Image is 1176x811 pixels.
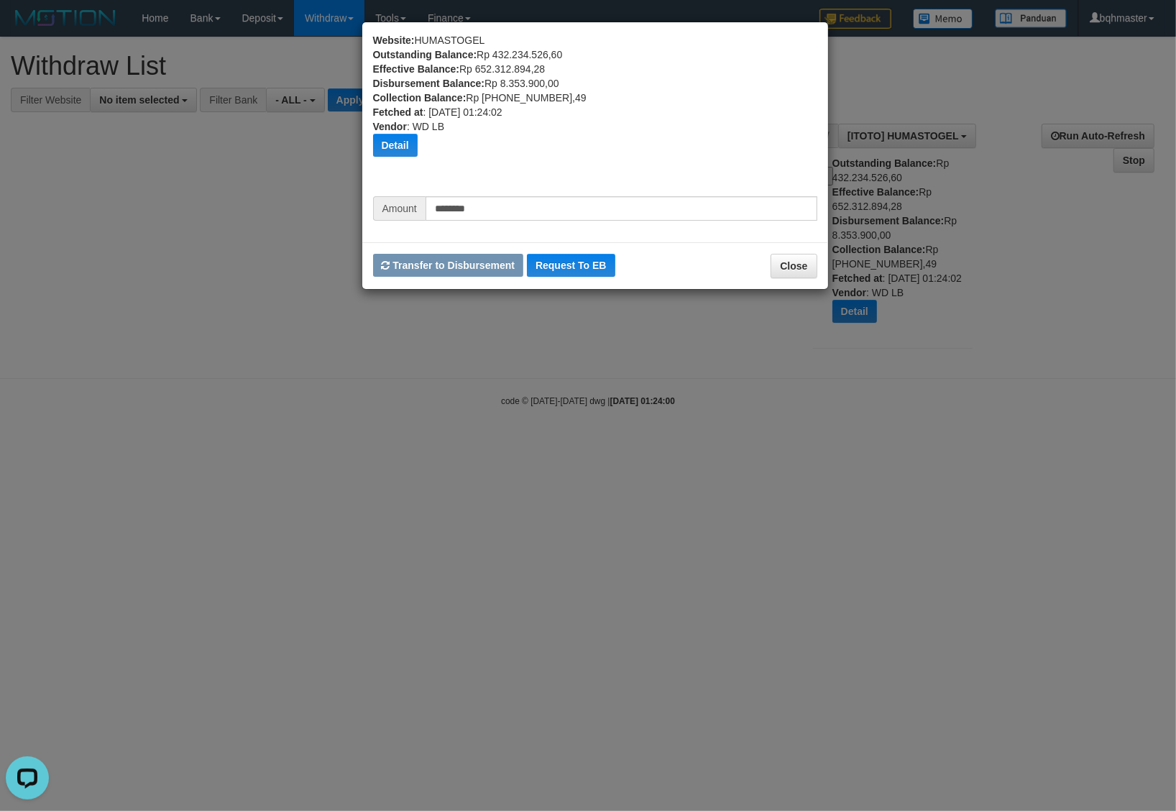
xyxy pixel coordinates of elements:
[373,49,477,60] b: Outstanding Balance:
[373,63,460,75] b: Effective Balance:
[771,254,817,278] button: Close
[373,33,817,196] div: HUMASTOGEL Rp 432.234.526,60 Rp 652.312.894,28 Rp 8.353.900,00 Rp [PHONE_NUMBER],49 : [DATE] 01:2...
[373,106,423,118] b: Fetched at
[373,92,467,104] b: Collection Balance:
[373,196,426,221] span: Amount
[6,6,49,49] button: Open LiveChat chat widget
[373,121,407,132] b: Vendor
[527,254,615,277] button: Request To EB
[373,35,415,46] b: Website:
[373,134,418,157] button: Detail
[373,78,485,89] b: Disbursement Balance:
[373,254,524,277] button: Transfer to Disbursement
